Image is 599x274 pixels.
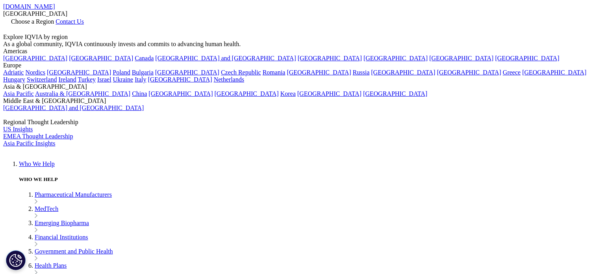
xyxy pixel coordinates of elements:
a: Ireland [58,76,76,83]
a: Canada [135,55,154,62]
div: [GEOGRAPHIC_DATA] [3,10,596,17]
a: [GEOGRAPHIC_DATA] and [GEOGRAPHIC_DATA] [155,55,296,62]
a: [GEOGRAPHIC_DATA] [47,69,111,76]
a: [GEOGRAPHIC_DATA] [148,76,212,83]
a: [GEOGRAPHIC_DATA] [437,69,501,76]
div: Middle East & [GEOGRAPHIC_DATA] [3,97,596,104]
a: EMEA Thought Leadership [3,133,73,140]
h5: WHO WE HELP [19,176,596,183]
a: [GEOGRAPHIC_DATA] [287,69,351,76]
a: Nordics [25,69,45,76]
a: [GEOGRAPHIC_DATA] [371,69,435,76]
a: China [132,90,147,97]
a: [GEOGRAPHIC_DATA] [155,69,219,76]
a: [GEOGRAPHIC_DATA] [522,69,586,76]
a: [GEOGRAPHIC_DATA] [148,90,213,97]
a: Government and Public Health [35,248,113,255]
a: [GEOGRAPHIC_DATA] [215,90,279,97]
a: Greece [503,69,521,76]
div: Regional Thought Leadership [3,119,596,126]
a: [DOMAIN_NAME] [3,3,55,10]
a: [GEOGRAPHIC_DATA] [429,55,493,62]
a: MedTech [35,205,58,212]
a: [GEOGRAPHIC_DATA] [297,90,362,97]
a: Asia Pacific Insights [3,140,55,147]
a: [GEOGRAPHIC_DATA] [69,55,133,62]
a: [GEOGRAPHIC_DATA] [363,90,427,97]
a: [GEOGRAPHIC_DATA] [298,55,362,62]
div: As a global community, IQVIA continuously invests and commits to advancing human health. [3,41,596,48]
a: [GEOGRAPHIC_DATA] [363,55,428,62]
a: Israel [97,76,111,83]
a: US Insights [3,126,33,132]
a: Hungary [3,76,25,83]
div: Asia & [GEOGRAPHIC_DATA] [3,83,596,90]
a: Australia & [GEOGRAPHIC_DATA] [35,90,130,97]
a: Health Plans [35,262,67,269]
a: Ukraine [113,76,134,83]
a: [GEOGRAPHIC_DATA] and [GEOGRAPHIC_DATA] [3,104,144,111]
a: Netherlands [214,76,244,83]
a: [GEOGRAPHIC_DATA] [495,55,559,62]
a: Romania [263,69,286,76]
span: Choose a Region [11,18,54,25]
a: Italy [135,76,146,83]
button: Cookies Settings [6,250,26,270]
a: Korea [280,90,296,97]
a: Poland [113,69,130,76]
a: Who We Help [19,160,55,167]
div: Europe [3,62,596,69]
a: Turkey [78,76,96,83]
a: Financial Institutions [35,234,88,240]
a: [GEOGRAPHIC_DATA] [3,55,67,62]
a: Contact Us [56,18,84,25]
div: Explore IQVIA by region [3,34,596,41]
a: Czech Republic [221,69,261,76]
a: Pharmaceutical Manufacturers [35,191,112,198]
a: Russia [353,69,370,76]
a: Bulgaria [132,69,154,76]
div: Americas [3,48,596,55]
a: Asia Pacific [3,90,34,97]
a: Emerging Biopharma [35,220,89,226]
a: Adriatic [3,69,24,76]
a: Switzerland [27,76,57,83]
